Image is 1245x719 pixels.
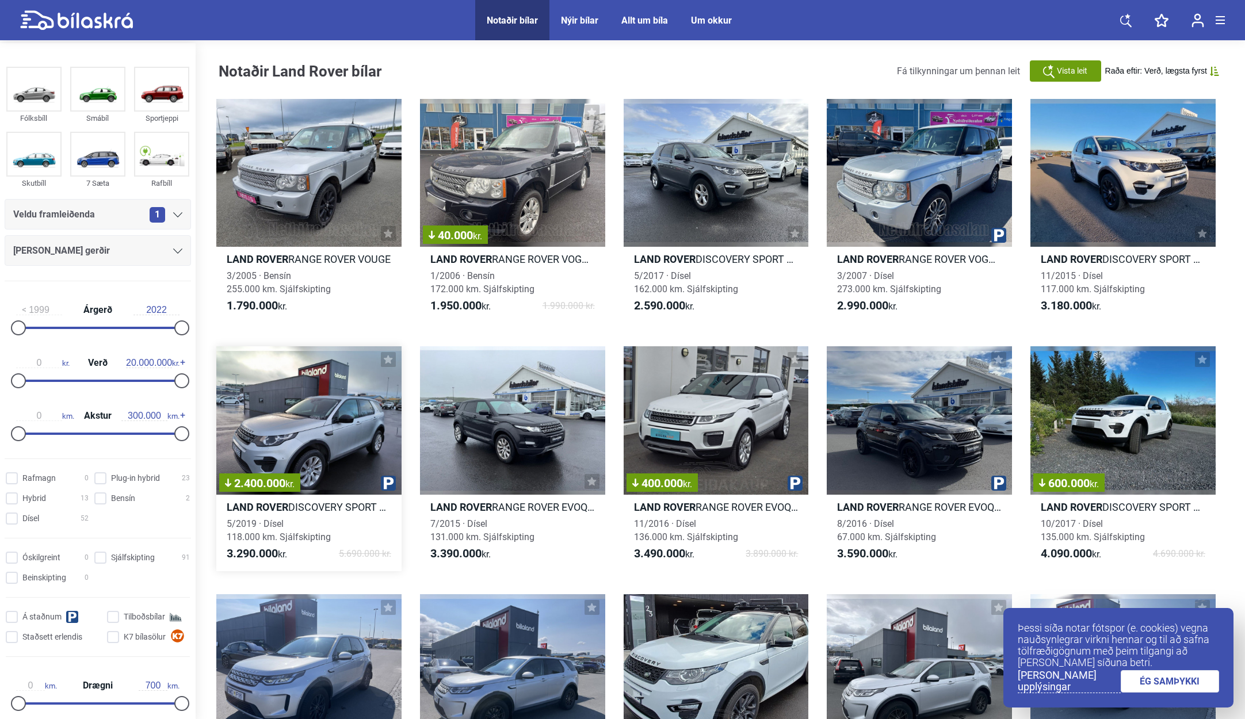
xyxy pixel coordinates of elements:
[22,572,66,584] span: Beinskipting
[1105,66,1219,76] button: Raða eftir: Verð, lægsta fyrst
[381,476,396,491] img: parking.png
[1153,547,1205,561] span: 4.690.000 kr.
[624,99,809,323] a: Land RoverDISCOVERY SPORT SE5/2017 · Dísel162.000 km. Sjálfskipting2.590.000kr.
[22,472,56,484] span: Rafmagn
[1121,670,1220,693] a: ÉG SAMÞYKKI
[837,518,936,542] span: 8/2016 · Dísel 67.000 km. Sjálfskipting
[121,411,180,421] span: km.
[22,552,60,564] span: Óskilgreint
[182,472,190,484] span: 23
[634,547,694,561] span: kr.
[621,15,668,26] a: Allt um bíla
[430,299,482,312] b: 1.950.000
[16,680,57,691] span: km.
[227,501,288,513] b: Land Rover
[788,476,803,491] img: parking.png
[285,479,295,489] span: kr.
[1090,479,1099,489] span: kr.
[81,492,89,504] span: 13
[1030,253,1216,266] h2: DISCOVERY SPORT SE
[837,546,888,560] b: 3.590.000
[827,253,1012,266] h2: RANGE ROVER VOGUE SE TDV8
[420,500,605,514] h2: RANGE ROVER EVOQUE
[897,66,1020,77] span: Fá tilkynningar um þennan leit
[634,546,685,560] b: 3.490.000
[134,177,189,190] div: Rafbíll
[1030,500,1216,514] h2: DISCOVERY SPORT PANORAMIC
[80,681,116,690] span: Drægni
[1039,477,1099,489] span: 600.000
[420,99,605,323] a: 40.000kr.Land RoverRANGE ROVER VOGUE HSE V8 SUPERCHARGED1/2006 · Bensín172.000 km. Sjálfskipting1...
[683,479,692,489] span: kr.
[430,518,534,542] span: 7/2015 · Dísel 131.000 km. Sjálfskipting
[624,500,809,514] h2: RANGE ROVER EVOQUE SE+
[186,492,190,504] span: 2
[81,411,114,420] span: Akstur
[227,270,331,295] span: 3/2005 · Bensín 255.000 km. Sjálfskipting
[430,299,491,313] span: kr.
[81,305,115,315] span: Árgerð
[746,547,798,561] span: 3.890.000 kr.
[634,299,694,313] span: kr.
[1018,622,1219,668] p: Þessi síða notar fótspor (e. cookies) vegna nauðsynlegrar virkni hennar og til að safna tölfræðig...
[227,547,287,561] span: kr.
[126,358,180,368] span: kr.
[111,492,135,504] span: Bensín
[111,472,160,484] span: Plug-in hybrid
[624,253,809,266] h2: DISCOVERY SPORT SE
[634,518,738,542] span: 11/2016 · Dísel 136.000 km. Sjálfskipting
[339,547,391,561] span: 5.690.000 kr.
[837,270,941,295] span: 3/2007 · Dísel 273.000 km. Sjálfskipting
[1041,501,1102,513] b: Land Rover
[837,299,888,312] b: 2.990.000
[227,518,331,542] span: 5/2019 · Dísel 118.000 km. Sjálfskipting
[22,492,46,504] span: Hybrid
[837,253,899,265] b: Land Rover
[487,15,538,26] a: Notaðir bílar
[691,15,732,26] a: Um okkur
[561,15,598,26] a: Nýir bílar
[837,299,898,313] span: kr.
[1030,99,1216,323] a: Land RoverDISCOVERY SPORT SE11/2015 · Dísel117.000 km. Sjálfskipting3.180.000kr.
[216,500,402,514] h2: DISCOVERY SPORT PURE
[1105,66,1207,76] span: Raða eftir: Verð, lægsta fyrst
[134,112,189,125] div: Sportjeppi
[1041,299,1101,313] span: kr.
[634,253,696,265] b: Land Rover
[1030,346,1216,571] a: 600.000kr.Land RoverDISCOVERY SPORT PANORAMIC10/2017 · Dísel135.000 km. Sjálfskipting4.090.000kr....
[430,546,482,560] b: 3.390.000
[22,611,62,623] span: Á staðnum
[1041,546,1092,560] b: 4.090.000
[1018,670,1121,693] a: [PERSON_NAME] upplýsingar
[634,270,738,295] span: 5/2017 · Dísel 162.000 km. Sjálfskipting
[1057,65,1087,77] span: Vista leit
[22,631,82,643] span: Staðsett erlendis
[420,346,605,571] a: Land RoverRANGE ROVER EVOQUE7/2015 · Dísel131.000 km. Sjálfskipting3.390.000kr.
[430,253,492,265] b: Land Rover
[837,501,899,513] b: Land Rover
[139,680,180,691] span: km.
[150,207,165,223] span: 1
[429,230,482,241] span: 40.000
[634,501,696,513] b: Land Rover
[1191,13,1204,28] img: user-login.svg
[473,231,482,242] span: kr.
[81,513,89,525] span: 52
[827,99,1012,323] a: Land RoverRANGE ROVER VOGUE SE TDV83/2007 · Dísel273.000 km. Sjálfskipting2.990.000kr.
[124,631,166,643] span: K7 bílasölur
[6,177,62,190] div: Skutbíll
[634,299,685,312] b: 2.590.000
[111,552,155,564] span: Sjálfskipting
[13,206,95,223] span: Veldu framleiðenda
[216,253,402,266] h2: RANGE ROVER VOUGE
[16,411,74,421] span: km.
[227,299,278,312] b: 1.790.000
[182,552,190,564] span: 91
[70,112,125,125] div: Smábíl
[227,299,287,313] span: kr.
[543,299,595,313] span: 1.990.000 kr.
